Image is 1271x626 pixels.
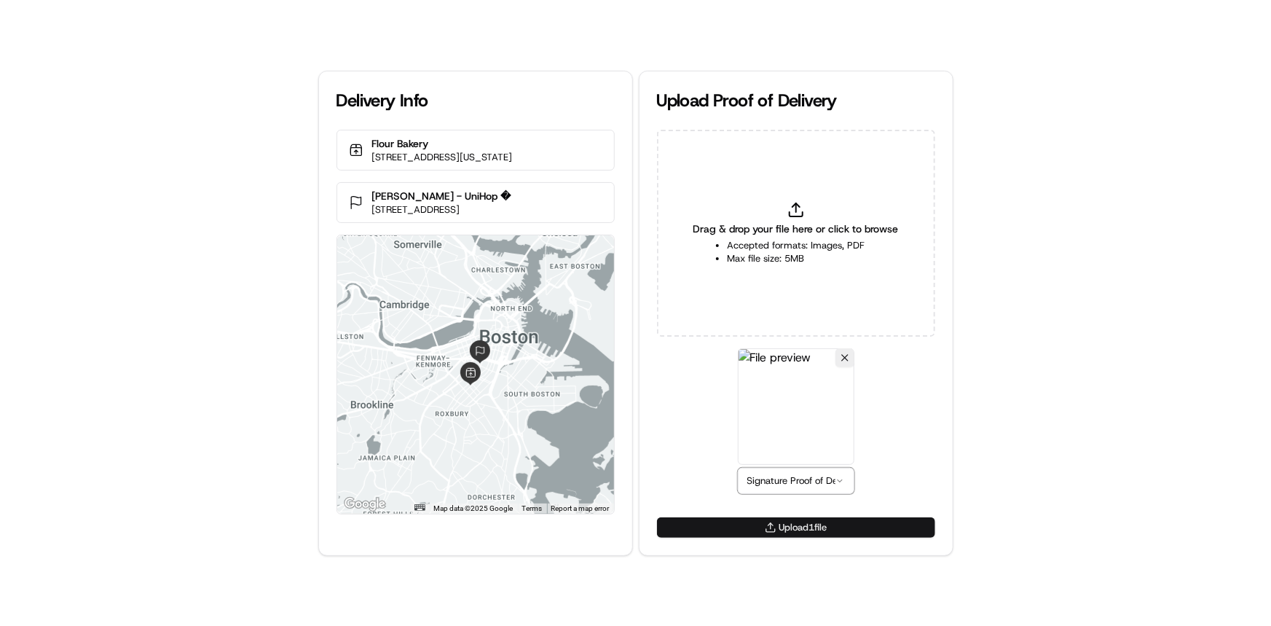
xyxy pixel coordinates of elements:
[372,151,513,164] p: [STREET_ADDRESS][US_STATE]
[372,136,513,151] p: Flour Bakery
[657,89,935,112] div: Upload Proof of Delivery
[372,189,511,203] p: [PERSON_NAME] - UniHop �
[727,239,865,252] li: Accepted formats: Images, PDF
[372,203,511,216] p: [STREET_ADDRESS]
[693,222,899,236] span: Drag & drop your file here or click to browse
[341,495,389,514] a: Open this area in Google Maps (opens a new window)
[727,252,865,265] li: Max file size: 5MB
[522,504,543,512] a: Terms (opens in new tab)
[738,348,854,465] img: File preview
[657,517,935,538] button: Upload1file
[337,89,615,112] div: Delivery Info
[434,504,513,512] span: Map data ©2025 Google
[551,504,610,512] a: Report a map error
[414,504,425,511] button: Keyboard shortcuts
[341,495,389,514] img: Google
